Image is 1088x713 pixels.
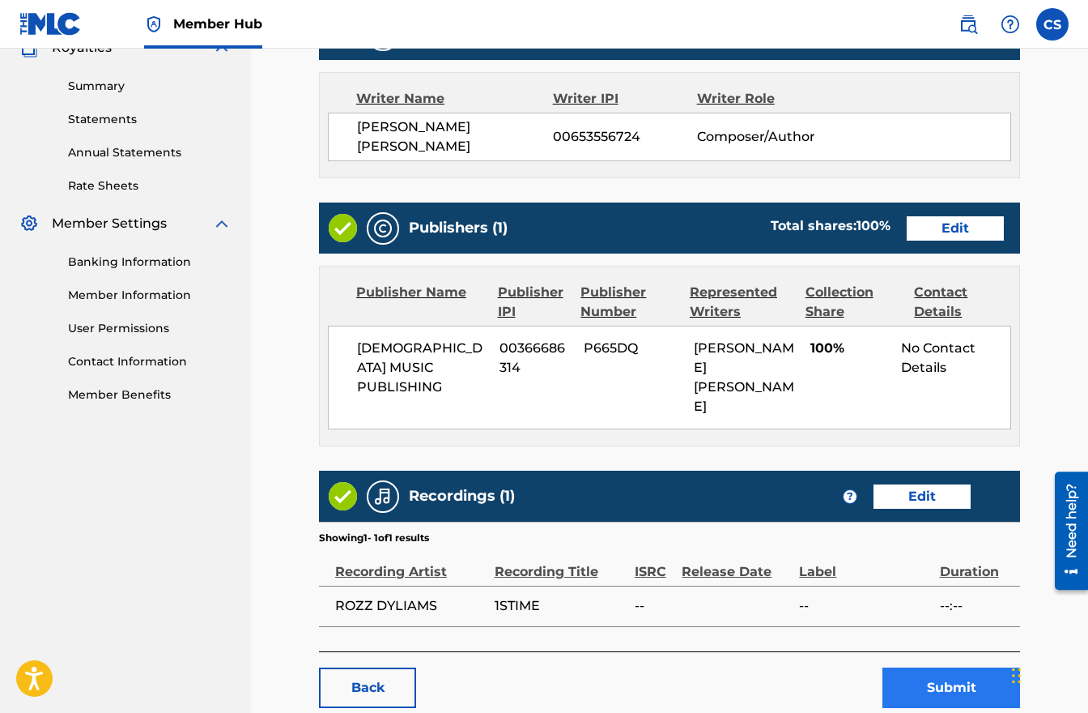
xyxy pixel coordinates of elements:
[68,320,232,337] a: User Permissions
[373,487,393,506] img: Recordings
[635,596,674,616] span: --
[690,283,793,322] div: Represented Writers
[952,8,984,41] a: Public Search
[356,89,553,109] div: Writer Name
[68,111,232,128] a: Statements
[357,117,553,156] span: [PERSON_NAME] [PERSON_NAME]
[940,545,1012,582] div: Duration
[373,219,393,238] img: Publishers
[409,219,508,237] h5: Publishers (1)
[553,127,697,147] span: 00653556724
[914,283,1011,322] div: Contact Details
[335,596,487,616] span: ROZZ DYLIAMS
[319,668,416,708] a: Back
[553,89,697,109] div: Writer IPI
[958,15,978,34] img: search
[907,216,1004,241] a: Edit
[799,545,931,582] div: Label
[940,596,1012,616] span: --:--
[1007,635,1088,713] iframe: Chat Widget
[68,287,232,304] a: Member Information
[68,144,232,161] a: Annual Statements
[805,283,903,322] div: Collection Share
[771,216,890,236] div: Total shares:
[356,283,486,322] div: Publisher Name
[635,545,674,582] div: ISRC
[810,339,889,358] span: 100%
[799,596,931,616] span: --
[173,15,262,33] span: Member Hub
[335,545,487,582] div: Recording Artist
[844,490,856,503] span: ?
[52,214,167,233] span: Member Settings
[882,668,1020,708] button: Submit
[1001,15,1020,34] img: help
[697,127,827,147] span: Composer/Author
[68,353,232,370] a: Contact Information
[319,531,429,545] p: Showing 1 - 1 of 1 results
[409,487,515,506] h5: Recordings (1)
[68,254,232,271] a: Banking Information
[68,78,232,95] a: Summary
[68,177,232,194] a: Rate Sheets
[68,386,232,403] a: Member Benefits
[584,339,682,358] span: P665DQ
[19,12,82,36] img: MLC Logo
[901,339,1010,378] div: No Contact Details
[1043,466,1088,596] iframe: Resource Center
[1012,651,1022,700] div: Drag
[697,89,828,109] div: Writer Role
[580,283,678,322] div: Publisher Number
[329,482,357,510] img: Valid
[495,596,627,616] span: 1STIME
[694,340,794,414] span: [PERSON_NAME] [PERSON_NAME]
[495,545,627,582] div: Recording Title
[499,339,572,378] span: 00366686314
[856,218,890,233] span: 100 %
[873,485,971,509] a: Edit
[682,545,791,582] div: Release Date
[19,214,39,233] img: Member Settings
[144,15,164,34] img: Top Rightsholder
[212,214,232,233] img: expand
[498,283,569,322] div: Publisher IPI
[329,214,357,242] img: Valid
[1036,8,1069,41] div: User Menu
[357,339,487,397] span: [DEMOGRAPHIC_DATA] MUSIC PUBLISHING
[994,8,1026,41] div: Help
